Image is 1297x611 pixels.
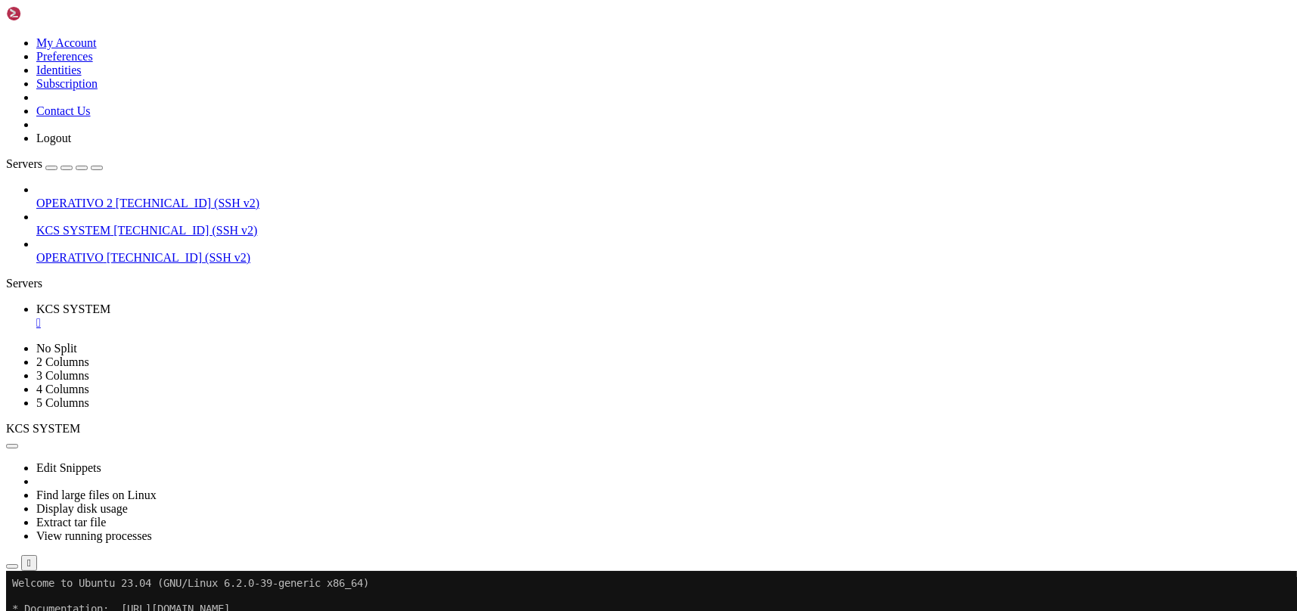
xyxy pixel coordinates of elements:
x-row: To see these additional updates run: apt list --upgradable [6,250,1100,263]
div: Servers [6,277,1291,290]
a: Preferences [36,50,93,63]
li: OPERATIVO 2 [TECHNICAL_ID] (SSH v2) [36,183,1291,210]
x-row: New release '24.04.3 LTS' available. [6,327,1100,340]
span: KCS SYSTEM [36,224,110,237]
span: ubuntu@vps-08acaf7e [6,392,121,404]
a: Find large files on Linux [36,488,157,501]
a: Contact Us [36,104,91,117]
a: 2 Columns [36,355,89,368]
x-row: System load: 0.04 Processes: 169 [6,109,1100,122]
a: Identities [36,64,82,76]
x-row: For upgrade information, please visit: [6,289,1100,302]
x-row: * Management: [URL][DOMAIN_NAME] [6,45,1100,57]
a: Servers [6,157,103,170]
x-row: [URL][DOMAIN_NAME] [6,212,1100,225]
a: Logout [36,132,71,144]
x-row: Your Ubuntu release is not supported anymore. [6,276,1100,289]
span: KCS SYSTEM [36,302,110,315]
x-row: [URL][DOMAIN_NAME] [6,302,1100,315]
a: Display disk usage [36,502,128,515]
span: [TECHNICAL_ID] (SSH v2) [113,224,257,237]
x-row: Welcome to Ubuntu 23.04 (GNU/Linux 6.2.0-39-generic x86_64) [6,6,1100,19]
span: Servers [6,157,42,170]
span: KCS SYSTEM [6,422,80,435]
a: No Split [36,342,77,355]
a: My Account [36,36,97,49]
x-row: just raised the bar for easy, resilient and secure K8s cluster deployment. [6,186,1100,199]
x-row: * Documentation: [URL][DOMAIN_NAME] [6,32,1100,45]
x-row: Last login: [DATE] from [TECHNICAL_ID] [6,379,1100,392]
x-row: * Support: [URL][DOMAIN_NAME] [6,57,1100,70]
a: Subscription [36,77,98,90]
a: OPERATIVO 2 [TECHNICAL_ID] (SSH v2) [36,197,1291,210]
li: OPERATIVO [TECHNICAL_ID] (SSH v2) [36,237,1291,265]
span: [TECHNICAL_ID] (SSH v2) [116,197,259,209]
x-row: System information as of [DATE] [6,83,1100,96]
a: KCS SYSTEM [TECHNICAL_ID] (SSH v2) [36,224,1291,237]
img: Shellngn [6,6,93,21]
span: OPERATIVO 2 [36,197,113,209]
x-row: Swap usage: 0% [6,147,1100,160]
button:  [21,555,37,571]
a:  [36,316,1291,330]
a: Edit Snippets [36,461,101,474]
a: 5 Columns [36,396,89,409]
div: (23, 30) [153,392,159,405]
div:  [27,557,31,569]
a: 3 Columns [36,369,89,382]
x-row: * Strictly confined Kubernetes makes edge and IoT secure. Learn how MicroK8s [6,173,1100,186]
x-row: Usage of /: 21.7% of 77.39GB Users logged in: 0 [6,122,1100,135]
x-row: 1 update can be applied immediately. [6,237,1100,250]
a: View running processes [36,529,152,542]
x-row: : $ [6,392,1100,405]
x-row: Run 'do-release-upgrade' to upgrade to it. [6,340,1100,353]
a: 4 Columns [36,383,89,395]
span: OPERATIVO [36,251,104,264]
a: OPERATIVO [TECHNICAL_ID] (SSH v2) [36,251,1291,265]
li: KCS SYSTEM [TECHNICAL_ID] (SSH v2) [36,210,1291,237]
span: ~ [127,392,133,404]
a: KCS SYSTEM [36,302,1291,330]
span: [TECHNICAL_ID] (SSH v2) [107,251,250,264]
x-row: Memory usage: 67% IPv4 address for ens3: [TECHNICAL_ID] [6,135,1100,147]
a: Extract tar file [36,516,106,529]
